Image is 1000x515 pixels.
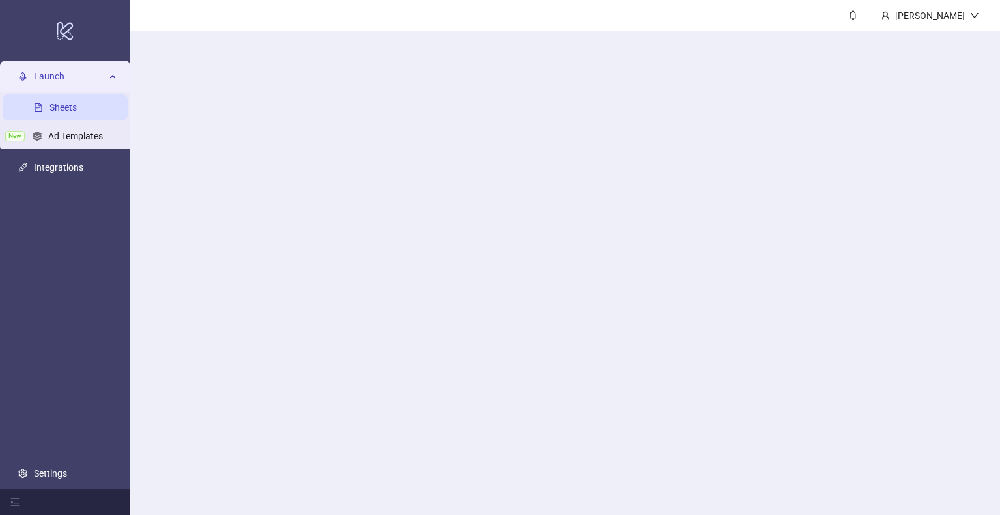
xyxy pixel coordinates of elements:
a: Ad Templates [48,131,103,141]
span: bell [848,10,857,20]
a: Integrations [34,162,83,173]
span: menu-fold [10,497,20,507]
a: Settings [34,468,67,479]
div: [PERSON_NAME] [890,8,970,23]
a: Sheets [49,102,77,113]
span: Launch [34,63,105,89]
span: down [970,11,979,20]
span: rocket [18,72,27,81]
span: user [881,11,890,20]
